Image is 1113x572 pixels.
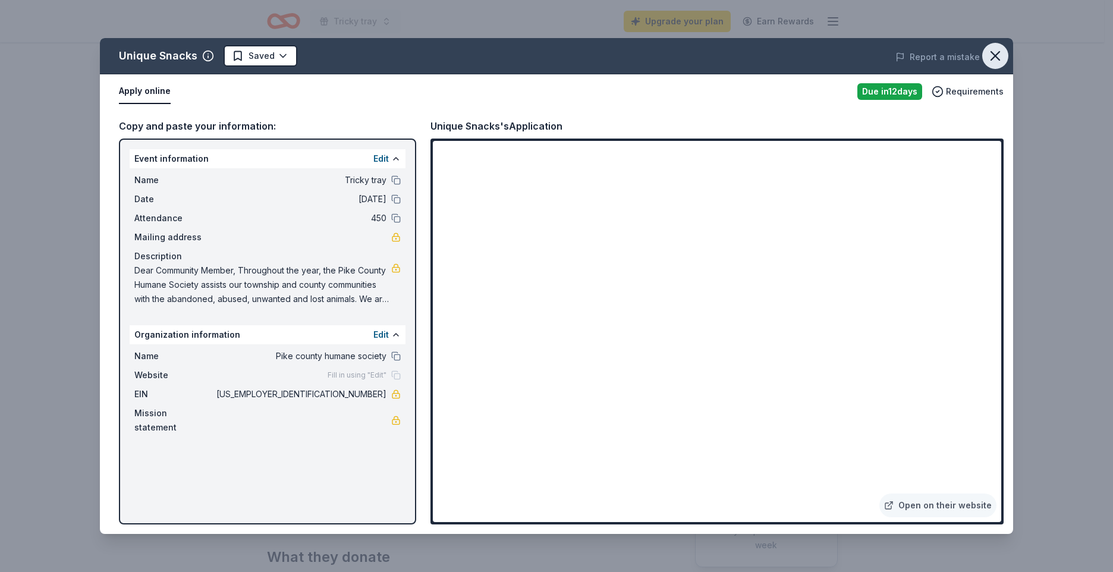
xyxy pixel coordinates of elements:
[214,192,386,206] span: [DATE]
[134,406,214,435] span: Mission statement
[328,370,386,380] span: Fill in using "Edit"
[119,46,197,65] div: Unique Snacks
[134,173,214,187] span: Name
[214,211,386,225] span: 450
[134,387,214,401] span: EIN
[214,387,386,401] span: [US_EMPLOYER_IDENTIFICATION_NUMBER]
[214,173,386,187] span: Tricky tray
[134,230,214,244] span: Mailing address
[430,118,562,134] div: Unique Snacks's Application
[119,79,171,104] button: Apply online
[373,328,389,342] button: Edit
[134,192,214,206] span: Date
[134,368,214,382] span: Website
[879,494,996,517] a: Open on their website
[134,249,401,263] div: Description
[134,349,214,363] span: Name
[134,211,214,225] span: Attendance
[130,149,405,168] div: Event information
[946,84,1004,99] span: Requirements
[932,84,1004,99] button: Requirements
[249,49,275,63] span: Saved
[119,118,416,134] div: Copy and paste your information:
[373,152,389,166] button: Edit
[857,83,922,100] div: Due in 12 days
[134,263,391,306] span: Dear Community Member, Throughout the year, the Pike County Humane Society assists our township a...
[130,325,405,344] div: Organization information
[214,349,386,363] span: Pike county humane society
[224,45,297,67] button: Saved
[895,50,980,64] button: Report a mistake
